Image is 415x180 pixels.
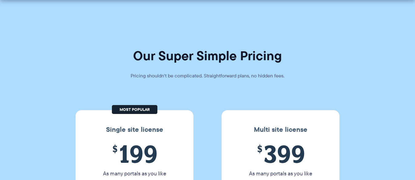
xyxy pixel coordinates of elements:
p: Pricing shouldn't be complicated. Straightforward plans, no hidden fees. [115,72,300,80]
span: 199 [93,140,176,168]
h3: Multi site license [228,126,333,134]
span: 399 [239,140,322,168]
h3: Single site license [82,126,187,134]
